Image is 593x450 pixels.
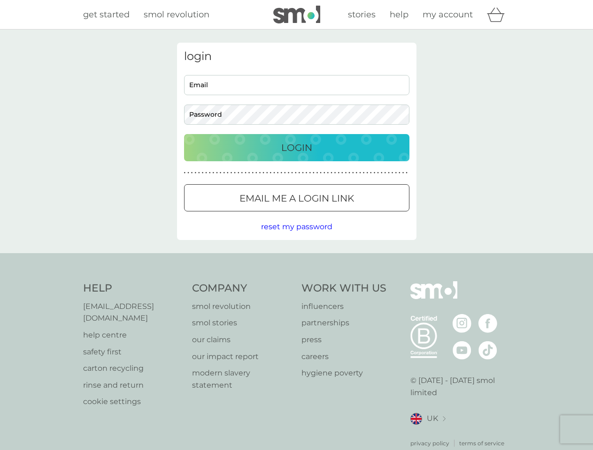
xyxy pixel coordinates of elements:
[356,171,358,175] p: ●
[280,171,282,175] p: ●
[359,171,361,175] p: ●
[192,367,292,391] a: modern slavery statement
[334,171,336,175] p: ●
[213,171,215,175] p: ●
[83,346,183,358] a: safety first
[83,281,183,296] h4: Help
[192,281,292,296] h4: Company
[348,9,376,20] span: stories
[301,367,386,379] p: hygiene poverty
[184,184,409,211] button: Email me a login link
[352,171,354,175] p: ●
[270,171,272,175] p: ●
[410,281,457,313] img: smol
[487,5,510,24] div: basket
[327,171,329,175] p: ●
[406,171,408,175] p: ●
[144,9,209,20] span: smol revolution
[366,171,368,175] p: ●
[453,341,471,360] img: visit the smol Youtube page
[259,171,261,175] p: ●
[216,171,218,175] p: ●
[295,171,297,175] p: ●
[374,171,376,175] p: ●
[423,8,473,22] a: my account
[241,171,243,175] p: ●
[291,171,293,175] p: ●
[277,171,279,175] p: ●
[273,171,275,175] p: ●
[301,300,386,313] a: influencers
[443,416,446,421] img: select a new location
[231,171,232,175] p: ●
[220,171,222,175] p: ●
[348,8,376,22] a: stories
[209,171,211,175] p: ●
[192,334,292,346] a: our claims
[144,8,209,22] a: smol revolution
[385,171,386,175] p: ●
[255,171,257,175] p: ●
[313,171,315,175] p: ●
[205,171,207,175] p: ●
[83,8,130,22] a: get started
[184,134,409,161] button: Login
[261,221,332,233] button: reset my password
[83,379,183,391] a: rinse and return
[309,171,311,175] p: ●
[83,362,183,375] a: carton recycling
[184,50,409,63] h3: login
[377,171,379,175] p: ●
[320,171,322,175] p: ●
[301,351,386,363] a: careers
[191,171,193,175] p: ●
[301,334,386,346] a: press
[388,171,390,175] p: ●
[302,171,304,175] p: ●
[83,329,183,341] p: help centre
[227,171,229,175] p: ●
[323,171,325,175] p: ●
[331,171,332,175] p: ●
[306,171,308,175] p: ●
[423,9,473,20] span: my account
[83,300,183,324] a: [EMAIL_ADDRESS][DOMAIN_NAME]
[316,171,318,175] p: ●
[184,171,186,175] p: ●
[288,171,290,175] p: ●
[402,171,404,175] p: ●
[83,9,130,20] span: get started
[370,171,372,175] p: ●
[281,140,312,155] p: Login
[399,171,400,175] p: ●
[478,341,497,360] img: visit the smol Tiktok page
[245,171,246,175] p: ●
[301,317,386,329] a: partnerships
[299,171,300,175] p: ●
[338,171,339,175] p: ●
[187,171,189,175] p: ●
[301,281,386,296] h4: Work With Us
[348,171,350,175] p: ●
[273,6,320,23] img: smol
[395,171,397,175] p: ●
[202,171,204,175] p: ●
[83,396,183,408] a: cookie settings
[478,314,497,333] img: visit the smol Facebook page
[248,171,250,175] p: ●
[223,171,225,175] p: ●
[252,171,254,175] p: ●
[192,351,292,363] a: our impact report
[390,9,408,20] span: help
[198,171,200,175] p: ●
